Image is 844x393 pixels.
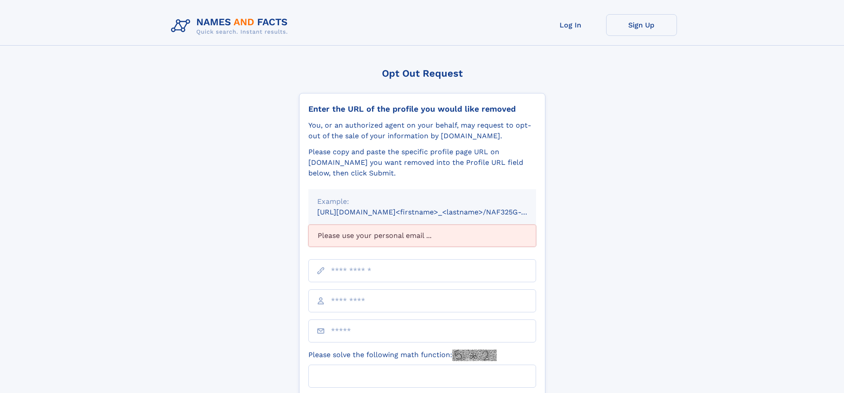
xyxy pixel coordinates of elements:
img: Logo Names and Facts [167,14,295,38]
div: Please use your personal email ... [308,225,536,247]
div: You, or an authorized agent on your behalf, may request to opt-out of the sale of your informatio... [308,120,536,141]
small: [URL][DOMAIN_NAME]<firstname>_<lastname>/NAF325G-xxxxxxxx [317,208,553,216]
a: Sign Up [606,14,677,36]
label: Please solve the following math function: [308,350,497,361]
div: Opt Out Request [299,68,545,79]
a: Log In [535,14,606,36]
div: Please copy and paste the specific profile page URL on [DOMAIN_NAME] you want removed into the Pr... [308,147,536,179]
div: Example: [317,196,527,207]
div: Enter the URL of the profile you would like removed [308,104,536,114]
